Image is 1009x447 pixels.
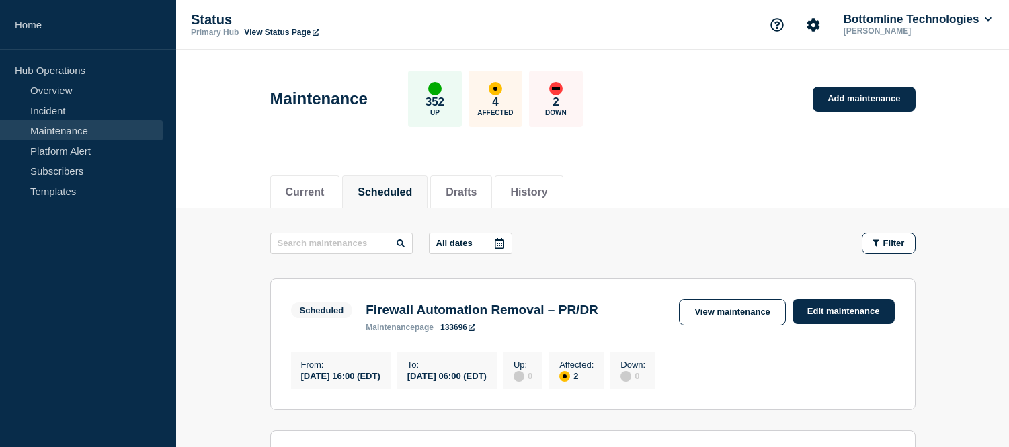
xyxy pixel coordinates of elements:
[270,89,368,108] h1: Maintenance
[286,186,325,198] button: Current
[301,370,380,381] div: [DATE] 16:00 (EDT)
[793,299,895,324] a: Edit maintenance
[763,11,791,39] button: Support
[841,26,981,36] p: [PERSON_NAME]
[799,11,828,39] button: Account settings
[559,370,594,382] div: 2
[620,360,645,370] p: Down :
[492,95,498,109] p: 4
[489,82,502,95] div: affected
[514,371,524,382] div: disabled
[841,13,994,26] button: Bottomline Technologies
[407,370,487,381] div: [DATE] 06:00 (EDT)
[679,299,785,325] a: View maintenance
[191,12,460,28] p: Status
[430,109,440,116] p: Up
[428,82,442,95] div: up
[620,371,631,382] div: disabled
[366,323,434,332] p: page
[862,233,916,254] button: Filter
[358,186,412,198] button: Scheduled
[514,360,532,370] p: Up :
[191,28,239,37] p: Primary Hub
[559,360,594,370] p: Affected :
[300,305,344,315] div: Scheduled
[553,95,559,109] p: 2
[549,82,563,95] div: down
[545,109,567,116] p: Down
[366,323,415,332] span: maintenance
[477,109,513,116] p: Affected
[244,28,319,37] a: View Status Page
[813,87,915,112] a: Add maintenance
[407,360,487,370] p: To :
[510,186,547,198] button: History
[883,238,905,248] span: Filter
[440,323,475,332] a: 133696
[620,370,645,382] div: 0
[429,233,512,254] button: All dates
[559,371,570,382] div: affected
[426,95,444,109] p: 352
[514,370,532,382] div: 0
[436,238,473,248] p: All dates
[366,302,598,317] h3: Firewall Automation Removal – PR/DR
[446,186,477,198] button: Drafts
[301,360,380,370] p: From :
[270,233,413,254] input: Search maintenances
